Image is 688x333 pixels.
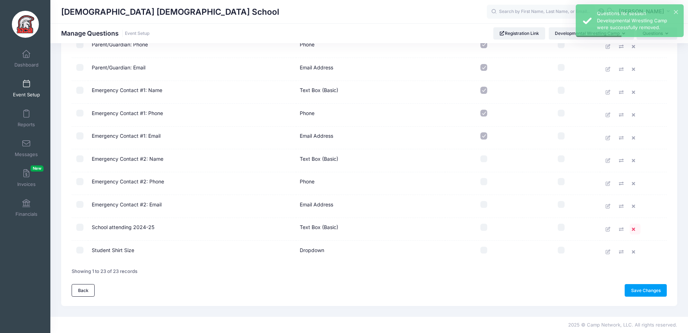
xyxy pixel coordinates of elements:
[125,31,150,36] a: Event Setup
[88,127,297,150] td: Emergency Contact #1: Email
[9,136,44,161] a: Messages
[9,165,44,191] a: InvoicesNew
[31,165,44,172] span: New
[9,46,44,71] a: Dashboard
[88,104,297,127] td: Emergency Contact #1: Phone
[9,106,44,131] a: Reports
[296,172,445,195] td: Phone
[296,58,445,81] td: Email Address
[549,27,634,40] button: Developmental Wrestling Camp
[88,172,297,195] td: Emergency Contact #2: Phone
[13,92,40,98] span: Event Setup
[296,241,445,263] td: Dropdown
[15,211,37,217] span: Financials
[88,149,297,172] td: Emergency Contact #2: Name
[296,104,445,127] td: Phone
[625,284,667,296] a: Save Changes
[296,149,445,172] td: Text Box (Basic)
[18,122,35,128] span: Reports
[9,195,44,220] a: Financials
[72,263,137,280] div: Showing 1 to 23 of 23 records
[88,81,297,104] td: Emergency Contact #1: Name
[61,4,279,20] h1: [DEMOGRAPHIC_DATA] [DEMOGRAPHIC_DATA] School
[568,322,677,328] span: 2025 © Camp Network, LLC. All rights reserved.
[296,218,445,241] td: Text Box (Basic)
[88,195,297,218] td: Emergency Contact #2: Email
[296,81,445,104] td: Text Box (Basic)
[674,10,678,14] button: ×
[296,127,445,150] td: Email Address
[88,218,297,241] td: School attending 2024-25
[614,4,677,20] button: [PERSON_NAME]
[296,195,445,218] td: Email Address
[14,62,39,68] span: Dashboard
[88,58,297,81] td: Parent/Guardian: Email
[493,27,546,40] a: Registration Link
[9,76,44,101] a: Event Setup
[296,35,445,58] td: Phone
[15,151,38,158] span: Messages
[61,29,150,37] h1: Manage Questions
[88,241,297,263] td: Student Shirt Size
[72,284,95,296] a: Back
[597,10,678,31] div: Questions for session Developmental Wrestling Camp were successfully removed.
[12,11,39,38] img: Evangelical Christian School
[555,31,620,36] span: Developmental Wrestling Camp
[88,35,297,58] td: Parent/Guardian: Phone
[17,181,36,187] span: Invoices
[487,5,595,19] input: Search by First Name, Last Name, or Email...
